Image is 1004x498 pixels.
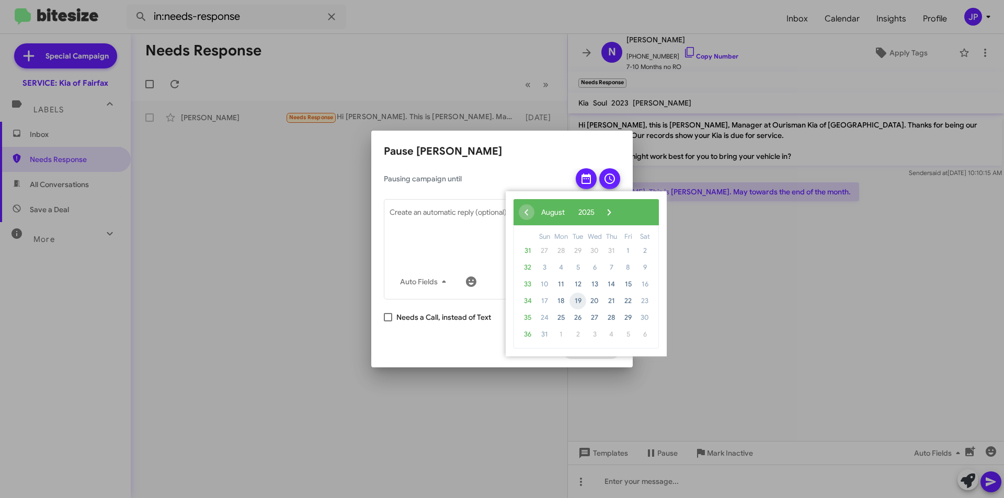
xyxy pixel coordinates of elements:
span: 25 [553,309,569,326]
th: weekday [536,231,553,242]
span: 28 [603,309,620,326]
span: 13 [586,276,603,293]
span: 24 [536,309,553,326]
span: 22 [620,293,636,309]
span: 3 [586,326,603,343]
span: 3 [536,259,553,276]
span: 30 [586,242,603,259]
span: 4 [603,326,620,343]
span: 12 [569,276,586,293]
span: 33 [519,276,536,293]
bs-datepicker-navigation-view: ​ ​ ​ [519,205,617,214]
span: 8 [620,259,636,276]
span: 11 [553,276,569,293]
span: 29 [569,242,586,259]
span: 26 [569,309,586,326]
span: 18 [553,293,569,309]
span: 7 [603,259,620,276]
span: 16 [636,276,653,293]
span: 2 [636,242,653,259]
bs-datepicker-container: calendar [506,191,667,356]
span: 1 [620,242,636,259]
span: 31 [536,326,553,343]
button: › [601,204,617,220]
span: 35 [519,309,536,326]
span: 4 [553,259,569,276]
span: 15 [620,276,636,293]
span: 2025 [578,207,595,217]
span: 29 [620,309,636,326]
span: 19 [569,293,586,309]
span: Needs a Call, instead of Text [396,311,491,323]
button: Auto Fields [392,272,459,291]
span: 5 [569,259,586,276]
span: Auto Fields [400,272,450,291]
span: 14 [603,276,620,293]
span: 36 [519,326,536,343]
span: 2 [569,326,586,343]
span: 9 [636,259,653,276]
span: 27 [536,242,553,259]
span: 31 [519,242,536,259]
button: August [534,204,572,220]
button: 2025 [572,204,601,220]
span: 21 [603,293,620,309]
th: weekday [620,231,636,242]
th: weekday [553,231,569,242]
span: 20 [586,293,603,309]
th: weekday [586,231,603,242]
span: 30 [636,309,653,326]
span: 1 [553,326,569,343]
span: 31 [603,242,620,259]
th: weekday [603,231,620,242]
span: 28 [553,242,569,259]
span: 6 [586,259,603,276]
th: weekday [636,231,653,242]
span: 34 [519,293,536,309]
span: 23 [636,293,653,309]
span: 17 [536,293,553,309]
span: ‹ [519,204,534,220]
span: 6 [636,326,653,343]
span: 10 [536,276,553,293]
span: 5 [620,326,636,343]
span: 32 [519,259,536,276]
th: weekday [569,231,586,242]
h2: Pause [PERSON_NAME] [384,143,620,160]
span: August [541,207,565,217]
span: Pausing campaign until [384,173,567,184]
span: 27 [586,309,603,326]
